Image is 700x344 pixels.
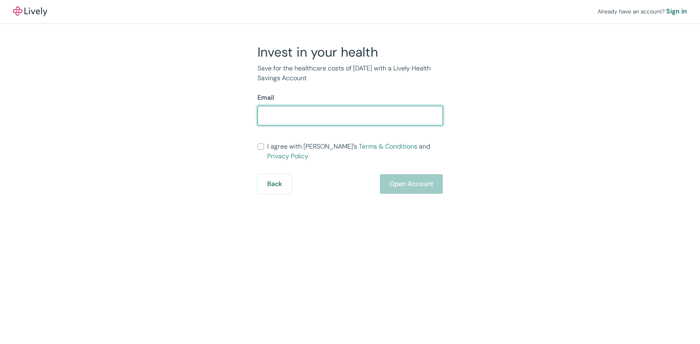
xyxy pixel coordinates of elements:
button: Back [257,174,292,194]
a: Terms & Conditions [359,142,417,151]
a: LivelyLively [13,7,47,16]
span: I agree with [PERSON_NAME]’s and [267,142,443,161]
img: Lively [13,7,47,16]
a: Privacy Policy [267,152,308,160]
div: Already have an account? [598,7,687,16]
p: Save for the healthcare costs of [DATE] with a Lively Health Savings Account [257,64,443,83]
a: Sign in [666,7,687,16]
h2: Invest in your health [257,44,443,60]
label: Email [257,93,274,103]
